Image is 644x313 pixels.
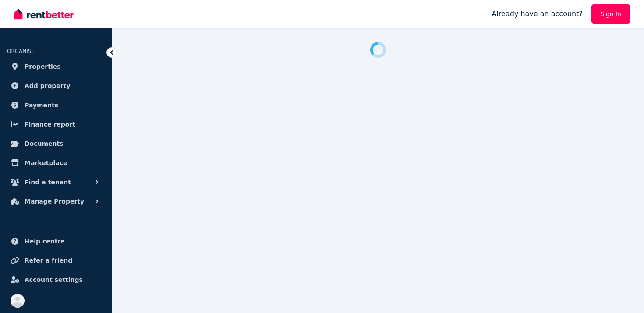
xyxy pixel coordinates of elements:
[7,154,105,172] a: Marketplace
[25,177,71,187] span: Find a tenant
[492,9,583,19] span: Already have an account?
[7,96,105,114] a: Payments
[591,4,630,24] a: Sign In
[25,81,71,91] span: Add property
[7,252,105,269] a: Refer a friend
[7,271,105,288] a: Account settings
[7,77,105,95] a: Add property
[25,119,75,130] span: Finance report
[25,100,58,110] span: Payments
[7,58,105,75] a: Properties
[25,236,65,246] span: Help centre
[25,61,61,72] span: Properties
[7,173,105,191] button: Find a tenant
[7,232,105,250] a: Help centre
[7,116,105,133] a: Finance report
[7,48,35,54] span: ORGANISE
[25,158,67,168] span: Marketplace
[14,7,74,21] img: RentBetter
[7,135,105,152] a: Documents
[7,193,105,210] button: Manage Property
[25,255,72,266] span: Refer a friend
[25,196,84,207] span: Manage Property
[25,274,83,285] span: Account settings
[25,138,64,149] span: Documents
